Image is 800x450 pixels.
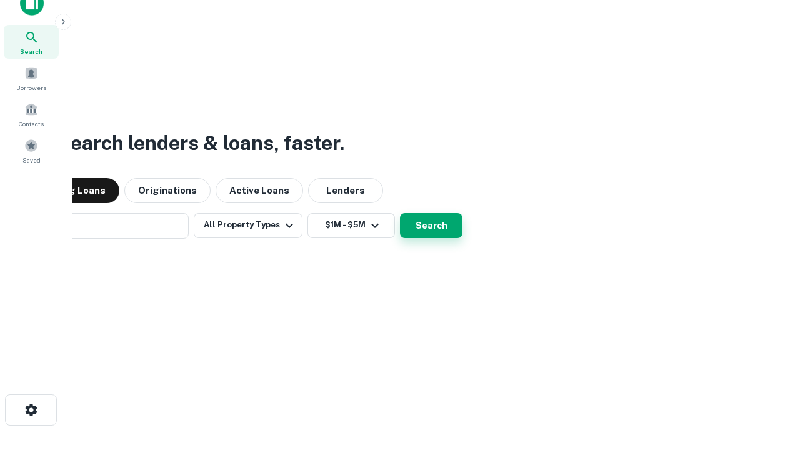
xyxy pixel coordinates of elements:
[737,350,800,410] iframe: Chat Widget
[57,128,344,158] h3: Search lenders & loans, faster.
[19,119,44,129] span: Contacts
[307,213,395,238] button: $1M - $5M
[308,178,383,203] button: Lenders
[4,25,59,59] a: Search
[4,97,59,131] a: Contacts
[4,134,59,167] a: Saved
[400,213,462,238] button: Search
[16,82,46,92] span: Borrowers
[216,178,303,203] button: Active Loans
[22,155,41,165] span: Saved
[124,178,211,203] button: Originations
[4,61,59,95] a: Borrowers
[20,46,42,56] span: Search
[194,213,302,238] button: All Property Types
